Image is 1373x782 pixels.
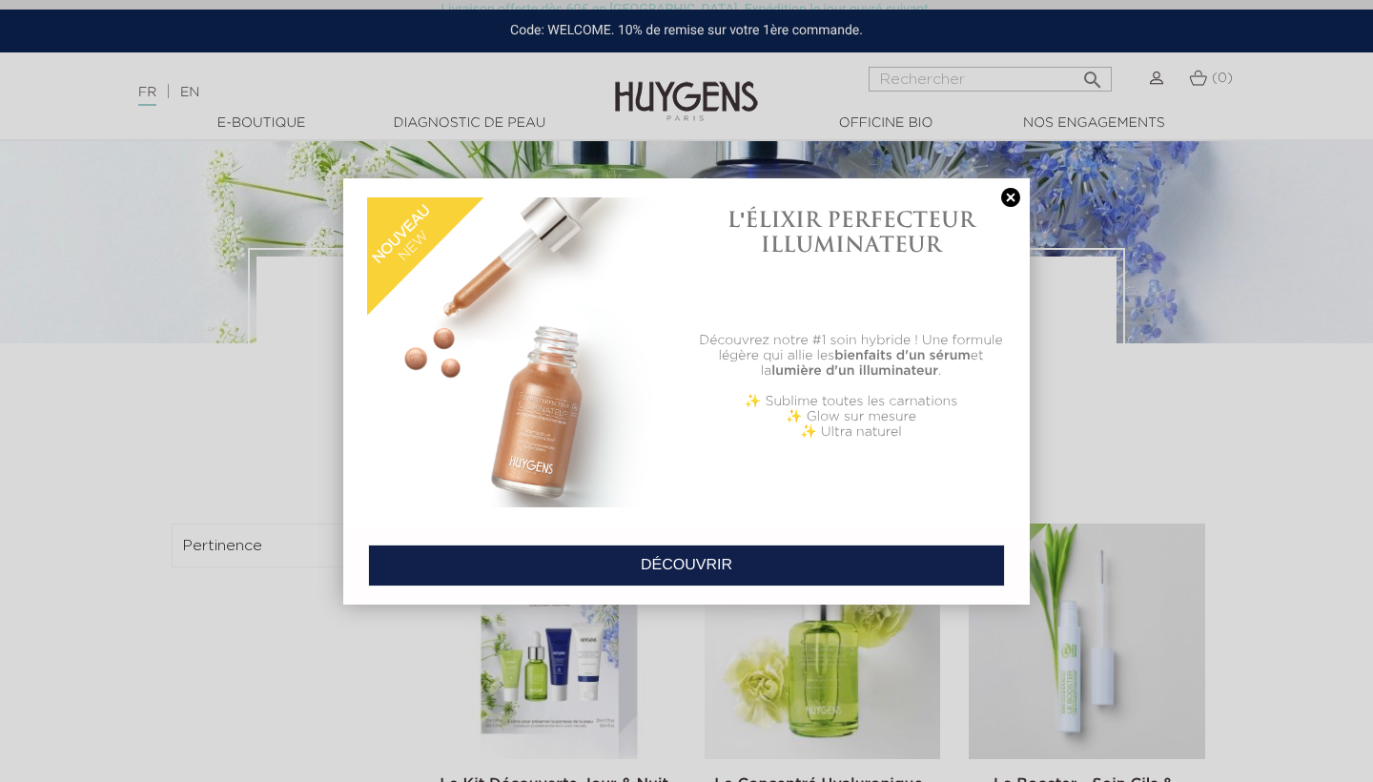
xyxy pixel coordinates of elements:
[696,207,1006,257] h1: L'ÉLIXIR PERFECTEUR ILLUMINATEUR
[696,394,1006,409] p: ✨ Sublime toutes les carnations
[696,409,1006,424] p: ✨ Glow sur mesure
[696,424,1006,440] p: ✨ Ultra naturel
[368,545,1005,586] a: DÉCOUVRIR
[696,333,1006,379] p: Découvrez notre #1 soin hybride ! Une formule légère qui allie les et la .
[834,349,971,362] b: bienfaits d'un sérum
[771,364,938,378] b: lumière d'un illuminateur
